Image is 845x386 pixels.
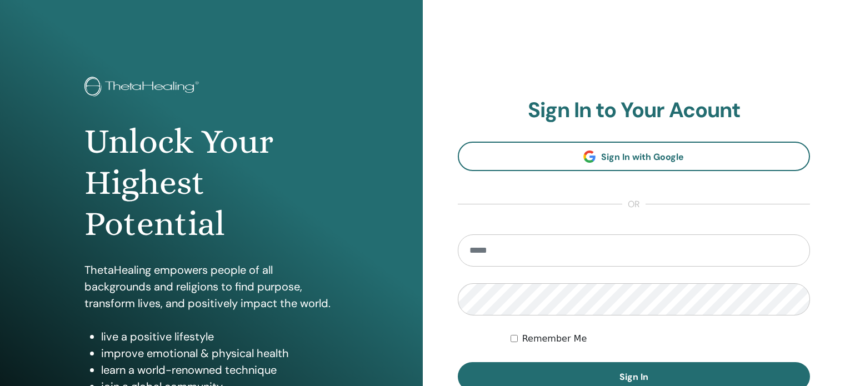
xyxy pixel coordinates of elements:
[84,121,338,245] h1: Unlock Your Highest Potential
[522,332,587,345] label: Remember Me
[458,98,811,123] h2: Sign In to Your Acount
[84,262,338,312] p: ThetaHealing empowers people of all backgrounds and religions to find purpose, transform lives, a...
[619,371,648,383] span: Sign In
[622,198,646,211] span: or
[101,362,338,378] li: learn a world-renowned technique
[601,151,684,163] span: Sign In with Google
[101,328,338,345] li: live a positive lifestyle
[101,345,338,362] li: improve emotional & physical health
[511,332,810,345] div: Keep me authenticated indefinitely or until I manually logout
[458,142,811,171] a: Sign In with Google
